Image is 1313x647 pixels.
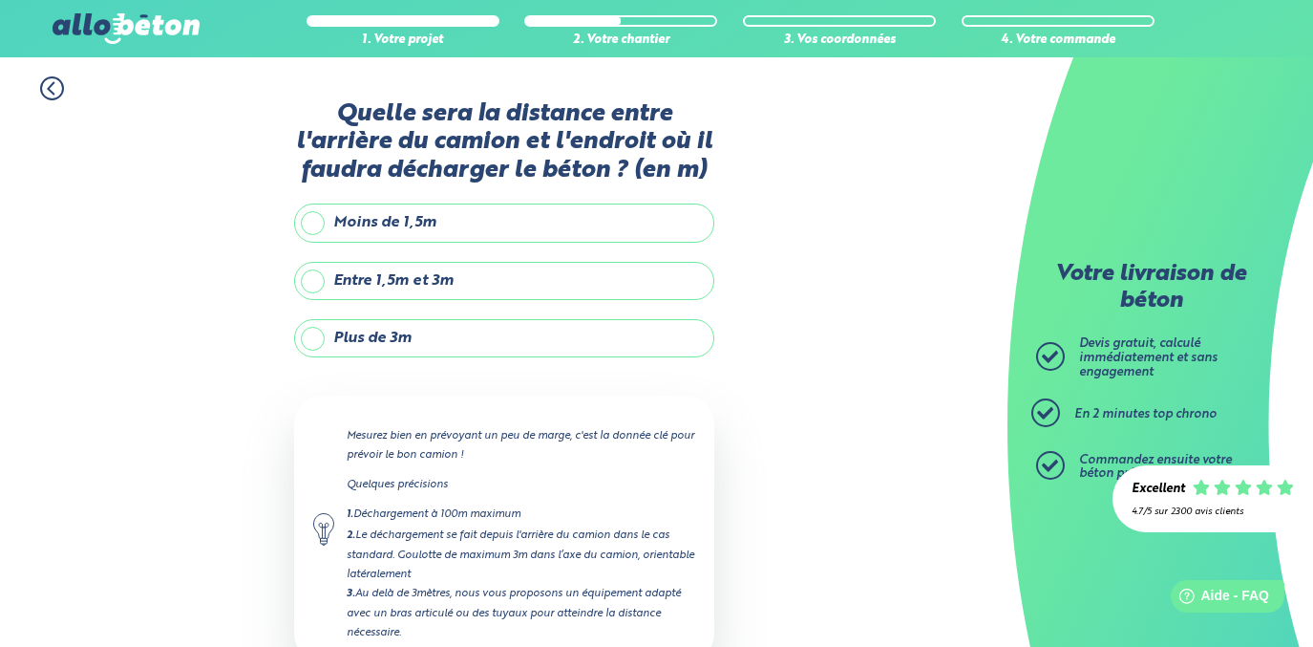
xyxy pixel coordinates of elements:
span: Commandez ensuite votre béton prêt à l'emploi [1079,454,1232,481]
strong: 3. [347,589,355,599]
label: Quelle sera la distance entre l'arrière du camion et l'endroit où il faudra décharger le béton ? ... [294,100,714,184]
label: Entre 1,5m et 3m [294,262,714,300]
iframe: Help widget launcher [1143,572,1292,626]
p: Quelques précisions [347,475,695,494]
div: Au delà de 3mètres, nous vous proposons un équipement adapté avec un bras articulé ou des tuyaux ... [347,584,695,642]
label: Plus de 3m [294,319,714,357]
p: Mesurez bien en prévoyant un peu de marge, c'est la donnée clé pour prévoir le bon camion ! [347,426,695,464]
div: Le déchargement se fait depuis l'arrière du camion dans le cas standard. Goulotte de maximum 3m d... [347,526,695,584]
strong: 1. [347,509,353,520]
span: En 2 minutes top chrono [1074,408,1217,421]
label: Moins de 1,5m [294,204,714,242]
span: Devis gratuit, calculé immédiatement et sans engagement [1079,337,1218,377]
div: 4.7/5 sur 2300 avis clients [1132,507,1294,517]
div: Déchargement à 100m maximum [347,505,695,525]
div: Excellent [1132,483,1185,497]
p: Votre livraison de béton [1041,262,1260,314]
img: allobéton [53,13,200,44]
div: 3. Vos coordonnées [743,33,936,48]
div: 1. Votre projet [307,33,499,48]
div: 2. Votre chantier [524,33,717,48]
div: 4. Votre commande [962,33,1154,48]
strong: 2. [347,530,355,541]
